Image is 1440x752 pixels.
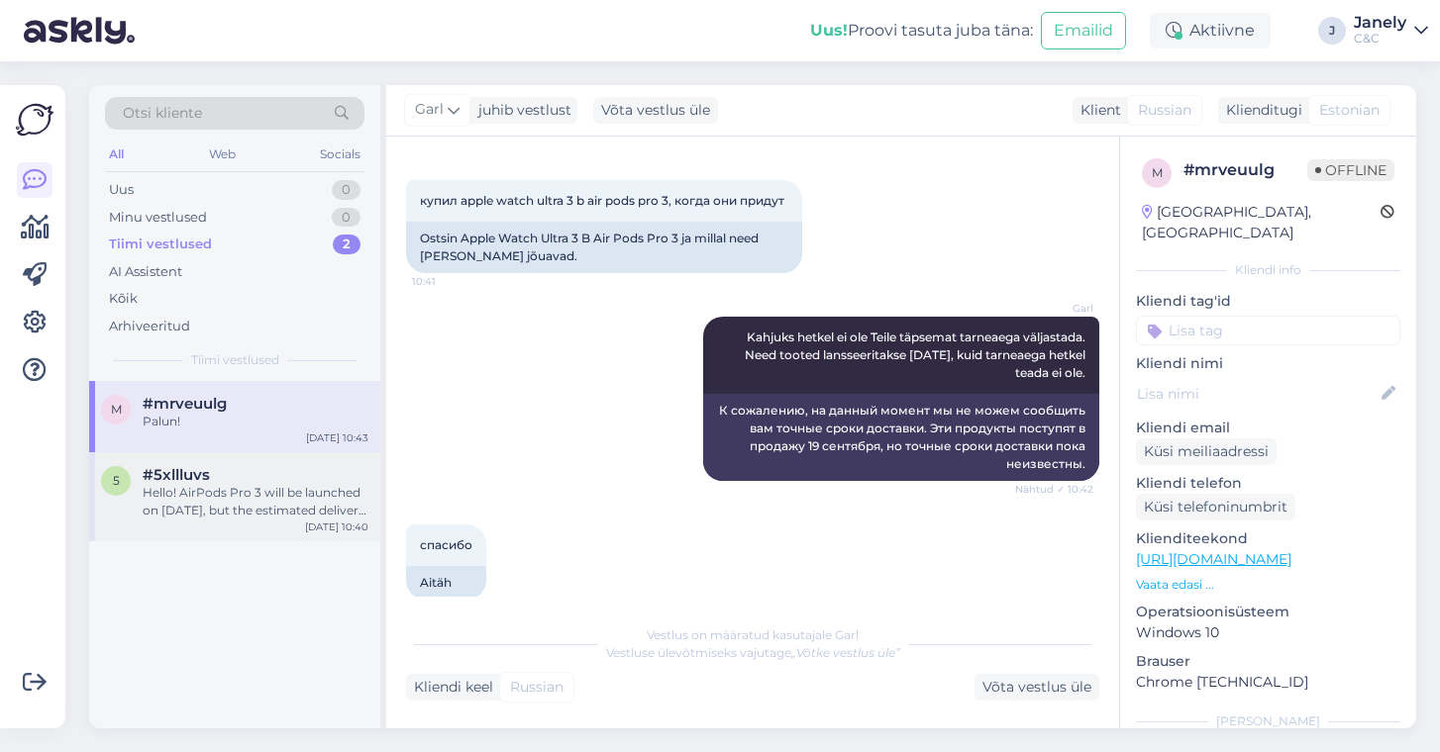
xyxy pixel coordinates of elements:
div: Aitäh [406,566,486,600]
div: Ostsin Apple Watch Ultra 3 B Air Pods Pro 3 ja millal need [PERSON_NAME] jõuavad. [406,222,802,273]
div: Kliendi keel [406,677,493,698]
div: Klienditugi [1218,100,1302,121]
div: juhib vestlust [470,100,571,121]
div: 2 [333,235,360,254]
div: Kliendi info [1136,261,1400,279]
a: [URL][DOMAIN_NAME] [1136,550,1291,568]
span: Otsi kliente [123,103,202,124]
div: Kõik [109,289,138,309]
div: Küsi meiliaadressi [1136,438,1277,465]
span: Estonian [1319,100,1380,121]
div: Web [205,141,240,167]
span: Nähtud ✓ 10:42 [1015,482,1093,497]
p: Kliendi tag'id [1136,291,1400,312]
p: Klienditeekond [1136,528,1400,549]
span: #5xllluvs [143,466,210,484]
div: [GEOGRAPHIC_DATA], [GEOGRAPHIC_DATA] [1142,202,1381,243]
div: # mrveuulg [1183,158,1307,182]
span: Tiimi vestlused [191,351,279,369]
span: Garl [1019,301,1093,316]
span: 5 [113,473,120,488]
i: „Võtke vestlus üle” [791,645,900,660]
p: Vaata edasi ... [1136,576,1400,594]
a: JanelyC&C [1354,15,1428,47]
div: Võta vestlus üle [593,97,718,124]
div: Proovi tasuta juba täna: [810,19,1033,43]
span: Vestluse ülevõtmiseks vajutage [606,645,900,660]
span: 10:41 [412,274,486,289]
div: Küsi telefoninumbrit [1136,494,1295,520]
p: Brauser [1136,651,1400,672]
p: Kliendi email [1136,418,1400,438]
div: Janely [1354,15,1406,31]
div: Palun! [143,413,368,430]
button: Emailid [1041,12,1126,49]
div: К сожалению, на данный момент мы не можем сообщить вам точные сроки доставки. Эти продукты поступ... [703,394,1099,481]
div: C&C [1354,31,1406,47]
div: Uus [109,180,134,200]
span: купил apple watch ultra 3 b air pods pro 3, когда они придут [420,193,784,208]
div: Tiimi vestlused [109,235,212,254]
div: Minu vestlused [109,208,207,228]
span: m [111,402,122,417]
b: Uus! [810,21,848,40]
div: J [1318,17,1346,45]
div: [DATE] 10:43 [306,430,368,445]
div: Võta vestlus üle [975,674,1099,701]
p: Operatsioonisüsteem [1136,602,1400,622]
div: Klient [1073,100,1121,121]
div: AI Assistent [109,262,182,282]
span: m [1152,165,1163,180]
span: Vestlus on määratud kasutajale Garl [647,627,859,642]
span: Garl [415,99,444,121]
div: Socials [316,141,364,167]
img: Askly Logo [16,101,53,139]
p: Chrome [TECHNICAL_ID] [1136,672,1400,693]
span: #mrveuulg [143,395,227,413]
p: Kliendi telefon [1136,473,1400,494]
div: Aktiivne [1150,13,1271,48]
div: 0 [332,180,360,200]
div: [PERSON_NAME] [1136,712,1400,730]
div: Arhiveeritud [109,317,190,336]
div: 0 [332,208,360,228]
div: [DATE] 10:40 [305,519,368,534]
input: Lisa tag [1136,316,1400,345]
input: Lisa nimi [1137,383,1378,405]
span: Kahjuks hetkel ei ole Teile täpsemat tarneaega väljastada. Need tooted lansseeritakse [DATE], kui... [745,329,1088,380]
span: Russian [1138,100,1191,121]
p: Kliendi nimi [1136,353,1400,374]
div: All [105,141,128,167]
div: Hello! AirPods Pro 3 will be launched on [DATE], but the estimated delivery time is about 1-4 wee... [143,484,368,519]
span: спасибо [420,537,472,552]
span: Russian [510,677,564,698]
span: Offline [1307,159,1394,181]
p: Windows 10 [1136,622,1400,643]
